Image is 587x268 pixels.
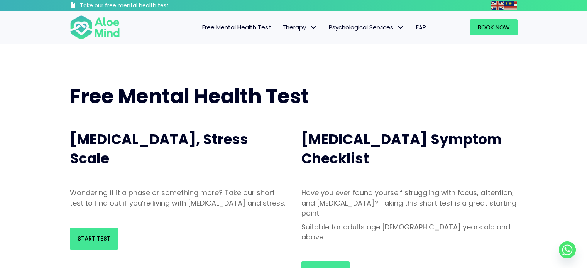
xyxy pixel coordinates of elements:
a: EAP [410,19,432,35]
span: Free Mental Health Test [202,23,271,31]
a: Book Now [470,19,518,35]
a: TherapyTherapy: submenu [277,19,323,35]
span: Psychological Services [329,23,404,31]
a: Take our free mental health test [70,2,210,11]
span: [MEDICAL_DATA] Symptom Checklist [301,130,502,169]
img: ms [504,1,517,10]
span: EAP [416,23,426,31]
p: Have you ever found yourself struggling with focus, attention, and [MEDICAL_DATA]? Taking this sh... [301,188,518,218]
span: Free Mental Health Test [70,82,309,110]
nav: Menu [130,19,432,35]
h3: Take our free mental health test [80,2,210,10]
a: Free Mental Health Test [196,19,277,35]
span: Therapy: submenu [308,22,319,33]
p: Wondering if it a phase or something more? Take our short test to find out if you’re living with ... [70,188,286,208]
span: [MEDICAL_DATA], Stress Scale [70,130,248,169]
img: en [491,1,504,10]
img: Aloe mind Logo [70,15,120,40]
span: Therapy [283,23,317,31]
a: Start Test [70,228,118,250]
p: Suitable for adults age [DEMOGRAPHIC_DATA] years old and above [301,222,518,242]
span: Start Test [78,234,110,243]
span: Psychological Services: submenu [395,22,406,33]
a: Malay [504,1,518,10]
a: Psychological ServicesPsychological Services: submenu [323,19,410,35]
a: Whatsapp [559,241,576,258]
span: Book Now [478,23,510,31]
a: English [491,1,504,10]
